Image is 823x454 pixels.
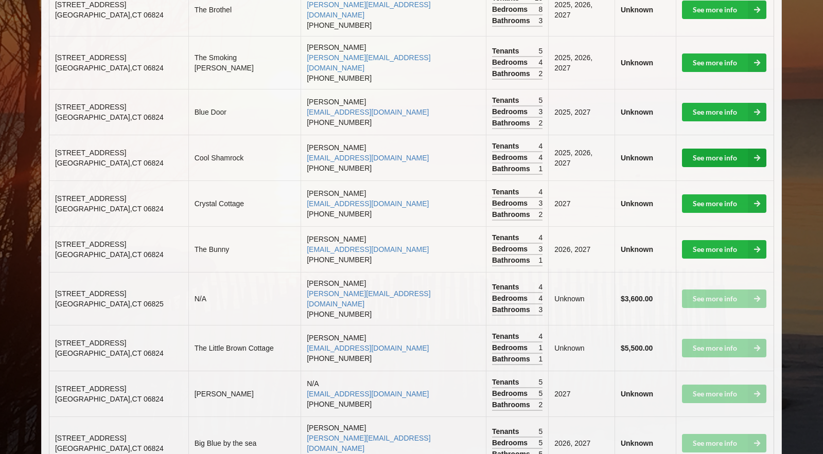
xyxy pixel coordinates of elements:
span: [GEOGRAPHIC_DATA] , CT 06824 [55,250,164,259]
span: 2 [538,68,542,79]
td: The Smoking [PERSON_NAME] [188,36,301,89]
span: 5 [538,95,542,105]
span: Bathrooms [492,399,533,410]
span: 3 [538,15,542,26]
b: Unknown [621,108,653,116]
span: 1 [538,164,542,174]
td: Cool Shamrock [188,135,301,180]
span: [STREET_ADDRESS] [55,339,126,347]
a: [EMAIL_ADDRESS][DOMAIN_NAME] [307,108,429,116]
td: The Bunny [188,226,301,272]
b: Unknown [621,6,653,14]
a: [EMAIL_ADDRESS][DOMAIN_NAME] [307,344,429,352]
span: [STREET_ADDRESS] [55,149,126,157]
span: 3 [538,106,542,117]
td: [PERSON_NAME] [PHONE_NUMBER] [301,135,486,180]
span: Bedrooms [492,342,530,353]
b: Unknown [621,439,653,447]
td: Unknown [548,272,615,325]
b: Unknown [621,390,653,398]
span: Bedrooms [492,244,530,254]
span: Tenants [492,282,522,292]
span: 5 [538,426,542,437]
td: 2025, 2026, 2027 [548,36,615,89]
span: [GEOGRAPHIC_DATA] , CT 06824 [55,11,164,19]
a: [PERSON_NAME][EMAIL_ADDRESS][DOMAIN_NAME] [307,289,430,308]
b: $3,600.00 [621,295,653,303]
span: Tenants [492,377,522,387]
span: Bathrooms [492,209,533,220]
span: Tenants [492,232,522,243]
a: [PERSON_NAME][EMAIL_ADDRESS][DOMAIN_NAME] [307,434,430,452]
span: [STREET_ADDRESS] [55,194,126,203]
td: 2025, 2026, 2027 [548,135,615,180]
span: 3 [538,198,542,208]
b: Unknown [621,199,653,208]
span: 4 [538,232,542,243]
span: 8 [538,4,542,14]
span: 1 [538,354,542,364]
a: See more info [682,1,766,19]
span: Bathrooms [492,255,533,265]
span: 4 [538,152,542,162]
a: [EMAIL_ADDRESS][DOMAIN_NAME] [307,245,429,253]
span: [STREET_ADDRESS] [55,103,126,111]
b: Unknown [621,59,653,67]
span: 1 [538,342,542,353]
span: 2 [538,399,542,410]
span: [GEOGRAPHIC_DATA] , CT 06824 [55,113,164,121]
b: Unknown [621,154,653,162]
span: Bedrooms [492,293,530,303]
a: [PERSON_NAME][EMAIL_ADDRESS][DOMAIN_NAME] [307,1,430,19]
a: See more info [682,240,766,259]
span: Bathrooms [492,354,533,364]
span: [STREET_ADDRESS] [55,53,126,62]
td: [PERSON_NAME] [PHONE_NUMBER] [301,180,486,226]
span: [GEOGRAPHIC_DATA] , CT 06824 [55,159,164,167]
span: [GEOGRAPHIC_DATA] , CT 06824 [55,395,164,403]
span: [STREET_ADDRESS] [55,434,126,442]
td: 2026, 2027 [548,226,615,272]
td: [PERSON_NAME] [PHONE_NUMBER] [301,226,486,272]
td: N/A [PHONE_NUMBER] [301,371,486,416]
td: [PERSON_NAME] [PHONE_NUMBER] [301,36,486,89]
span: [GEOGRAPHIC_DATA] , CT 06824 [55,444,164,452]
span: [GEOGRAPHIC_DATA] , CT 06824 [55,64,164,72]
span: Bedrooms [492,438,530,448]
td: Blue Door [188,89,301,135]
span: Tenants [492,187,522,197]
span: Bathrooms [492,118,533,128]
span: 5 [538,46,542,56]
span: 3 [538,304,542,315]
span: [STREET_ADDRESS] [55,289,126,298]
a: See more info [682,53,766,72]
span: Bedrooms [492,388,530,398]
span: Bedrooms [492,198,530,208]
td: N/A [188,272,301,325]
span: [STREET_ADDRESS] [55,385,126,393]
span: 1 [538,255,542,265]
b: Unknown [621,245,653,253]
span: [STREET_ADDRESS] [55,1,126,9]
span: 3 [538,244,542,254]
td: [PERSON_NAME] [PHONE_NUMBER] [301,89,486,135]
span: Bedrooms [492,106,530,117]
span: Bedrooms [492,57,530,67]
td: Unknown [548,325,615,371]
span: [STREET_ADDRESS] [55,240,126,248]
a: [EMAIL_ADDRESS][DOMAIN_NAME] [307,154,429,162]
span: 2 [538,209,542,220]
td: The Little Brown Cottage [188,325,301,371]
span: 5 [538,388,542,398]
span: Bedrooms [492,4,530,14]
b: $5,500.00 [621,344,653,352]
a: [PERSON_NAME][EMAIL_ADDRESS][DOMAIN_NAME] [307,53,430,72]
span: Bathrooms [492,68,533,79]
a: See more info [682,149,766,167]
td: [PERSON_NAME] [PHONE_NUMBER] [301,272,486,325]
td: Crystal Cottage [188,180,301,226]
span: Bedrooms [492,152,530,162]
span: Bathrooms [492,15,533,26]
span: 4 [538,57,542,67]
a: See more info [682,103,766,121]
